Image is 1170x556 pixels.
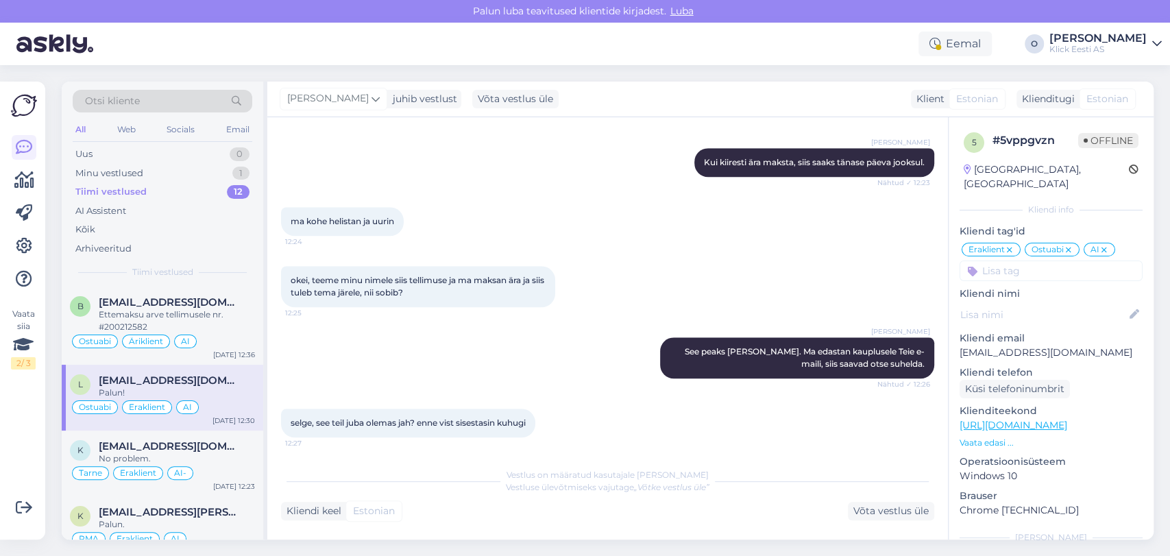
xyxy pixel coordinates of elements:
[99,440,241,452] span: keith_kash13@yahoo.com
[992,132,1078,149] div: # 5vppgvzn
[174,469,186,477] span: AI-
[78,379,83,389] span: l
[871,326,930,337] span: [PERSON_NAME]
[968,245,1005,254] span: Eraklient
[99,518,255,531] div: Palun.
[99,296,241,309] span: bbblmnk@gmail.com
[117,535,153,543] span: Eraklient
[11,93,37,119] img: Askly Logo
[1016,92,1075,106] div: Klienditugi
[507,470,709,480] span: Vestlus on määratud kasutajale [PERSON_NAME]
[232,167,249,180] div: 1
[848,502,934,520] div: Võta vestlus üle
[704,157,925,167] span: Kui kiiresti ära maksta, siis saaks tänase päeva jooksul.
[960,503,1143,518] p: Chrome [TECHNICAL_ID]
[227,185,249,199] div: 12
[960,204,1143,216] div: Kliendi info
[99,387,255,399] div: Palun!
[75,185,147,199] div: Tiimi vestlused
[132,266,193,278] span: Tiimi vestlused
[506,482,709,492] span: Vestluse ülevõtmiseks vajutage
[1078,133,1138,148] span: Offline
[911,92,944,106] div: Klient
[11,357,36,370] div: 2 / 3
[1090,245,1099,254] span: AI
[120,469,156,477] span: Eraklient
[960,489,1143,503] p: Brauser
[960,224,1143,239] p: Kliendi tag'id
[387,92,457,106] div: juhib vestlust
[960,437,1143,449] p: Vaata edasi ...
[181,337,190,346] span: AI
[960,380,1070,398] div: Küsi telefoninumbrit
[75,204,126,218] div: AI Assistent
[918,32,992,56] div: Eemal
[129,403,165,411] span: Eraklient
[230,147,249,161] div: 0
[960,469,1143,483] p: Windows 10
[79,403,111,411] span: Ostuabi
[960,307,1127,322] input: Lisa nimi
[79,535,99,543] span: RMA
[11,308,36,370] div: Vaata siia
[291,275,546,298] span: okei, teeme minu nimele siis tellimuse ja ma maksan ära ja siis tuleb tema järele, nii sobib?
[79,337,111,346] span: Ostuabi
[285,237,337,247] span: 12:24
[877,379,930,389] span: Nähtud ✓ 12:26
[685,346,925,369] span: See peaks [PERSON_NAME]. Ma edastan kauplusele Teie e-maili, siis saavad otse suhelda.
[634,482,709,492] i: „Võtke vestlus üle”
[99,309,255,333] div: Ettemaksu arve tellimusele nr. #200212582
[291,216,394,226] span: ma kohe helistan ja uurin
[960,531,1143,544] div: [PERSON_NAME]
[183,403,192,411] span: AI
[287,91,369,106] span: [PERSON_NAME]
[960,404,1143,418] p: Klienditeekond
[99,374,241,387] span: leedilaav@gmail.com
[114,121,138,138] div: Web
[129,337,163,346] span: Äriklient
[291,418,526,428] span: selge, see teil juba olemas jah? enne vist sisestasin kuhugi
[75,242,132,256] div: Arhiveeritud
[281,504,341,518] div: Kliendi keel
[960,331,1143,346] p: Kliendi email
[213,350,255,360] div: [DATE] 12:36
[77,301,84,311] span: b
[285,438,337,448] span: 12:27
[666,5,698,17] span: Luba
[472,90,559,108] div: Võta vestlus üle
[77,511,84,521] span: k
[75,167,143,180] div: Minu vestlused
[75,147,93,161] div: Uus
[964,162,1129,191] div: [GEOGRAPHIC_DATA], [GEOGRAPHIC_DATA]
[960,419,1067,431] a: [URL][DOMAIN_NAME]
[877,178,930,188] span: Nähtud ✓ 12:23
[871,137,930,147] span: [PERSON_NAME]
[223,121,252,138] div: Email
[960,346,1143,360] p: [EMAIL_ADDRESS][DOMAIN_NAME]
[75,223,95,237] div: Kõik
[171,535,180,543] span: AI
[353,504,395,518] span: Estonian
[960,261,1143,281] input: Lisa tag
[1032,245,1064,254] span: Ostuabi
[960,455,1143,469] p: Operatsioonisüsteem
[99,506,241,518] span: kait.kolberg@gmail.com
[1049,44,1147,55] div: Klick Eesti AS
[972,137,977,147] span: 5
[99,452,255,465] div: No problem.
[1025,34,1044,53] div: O
[77,445,84,455] span: k
[1086,92,1128,106] span: Estonian
[73,121,88,138] div: All
[960,287,1143,301] p: Kliendi nimi
[213,481,255,492] div: [DATE] 12:23
[956,92,998,106] span: Estonian
[1049,33,1162,55] a: [PERSON_NAME]Klick Eesti AS
[1049,33,1147,44] div: [PERSON_NAME]
[164,121,197,138] div: Socials
[85,94,140,108] span: Otsi kliente
[285,308,337,318] span: 12:25
[960,365,1143,380] p: Kliendi telefon
[79,469,102,477] span: Tarne
[212,415,255,426] div: [DATE] 12:30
